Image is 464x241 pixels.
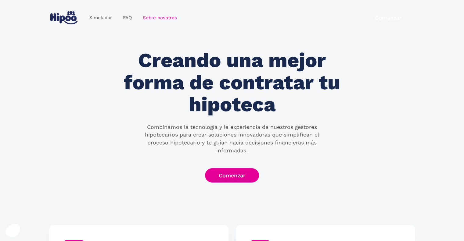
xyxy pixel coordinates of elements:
[205,168,259,183] a: Comenzar
[49,9,79,27] a: home
[137,12,182,24] a: Sobre nosotros
[117,12,137,24] a: FAQ
[116,49,347,116] h1: Creando una mejor forma de contratar tu hipoteca
[84,12,117,24] a: Simulador
[134,123,330,154] p: Combinamos la tecnología y la experiencia de nuestros gestores hipotecarios para crear soluciones...
[361,11,415,25] a: Comenzar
